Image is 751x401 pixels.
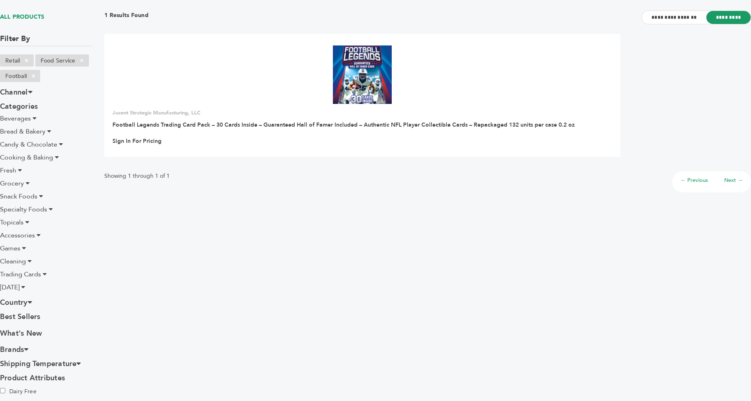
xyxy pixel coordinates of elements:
a: Football Legends Trading Card Pack – 30 Cards Inside – Guaranteed Hall of Famer Included – Authen... [112,121,575,129]
a: Sign In For Pricing [112,138,162,145]
li: Food Service [35,54,89,67]
span: × [20,56,33,65]
span: × [75,56,88,65]
a: ← Previous [680,177,708,184]
h3: 1 Results Found [104,11,149,24]
span: × [27,71,40,81]
img: Football Legends Trading Card Pack – 30 Cards Inside – Guaranteed Hall of Famer Included – Authen... [333,45,392,104]
a: Next → [724,177,743,184]
p: Jacent Strategic Manufacturing, LLC [112,109,612,116]
p: Showing 1 through 1 of 1 [104,171,170,181]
